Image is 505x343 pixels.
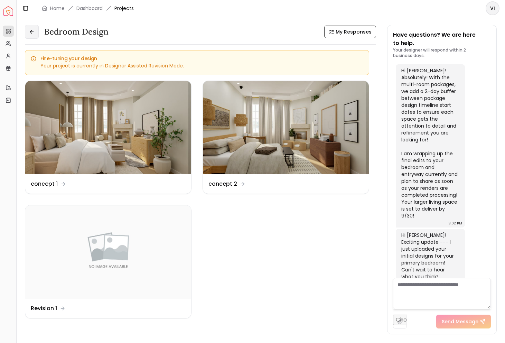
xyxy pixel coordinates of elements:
nav: breadcrumb [42,5,134,12]
a: Dashboard [76,5,103,12]
div: Hi [PERSON_NAME]! Absolutely! With the multi-room packages, we add a 2-day buffer between package... [401,67,458,219]
a: concept 1concept 1 [25,81,191,194]
div: Hi [PERSON_NAME]! Exciting update --- I just uploaded your initial designs for your primary bedro... [401,232,458,280]
a: Home [50,5,65,12]
div: 3:02 PM [449,220,462,227]
a: Spacejoy [3,6,13,16]
button: VI [486,1,499,15]
span: VI [486,2,499,15]
img: concept 2 [203,81,369,174]
dd: concept 1 [31,180,58,188]
p: Your designer will respond within 2 business days. [393,47,491,58]
h3: Bedroom design [44,26,109,37]
img: concept 1 [25,81,191,174]
span: My Responses [336,28,372,35]
dd: Revision 1 [31,304,57,313]
img: Revision 1 [25,205,191,299]
a: concept 2concept 2 [203,81,369,194]
span: Projects [114,5,134,12]
button: My Responses [324,26,376,38]
img: Spacejoy Logo [3,6,13,16]
p: Have questions? We are here to help. [393,31,491,47]
dd: concept 2 [208,180,237,188]
div: Your project is currently in Designer Assisted Revision Mode. [31,62,363,69]
h5: Fine-tuning your design [31,56,363,61]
